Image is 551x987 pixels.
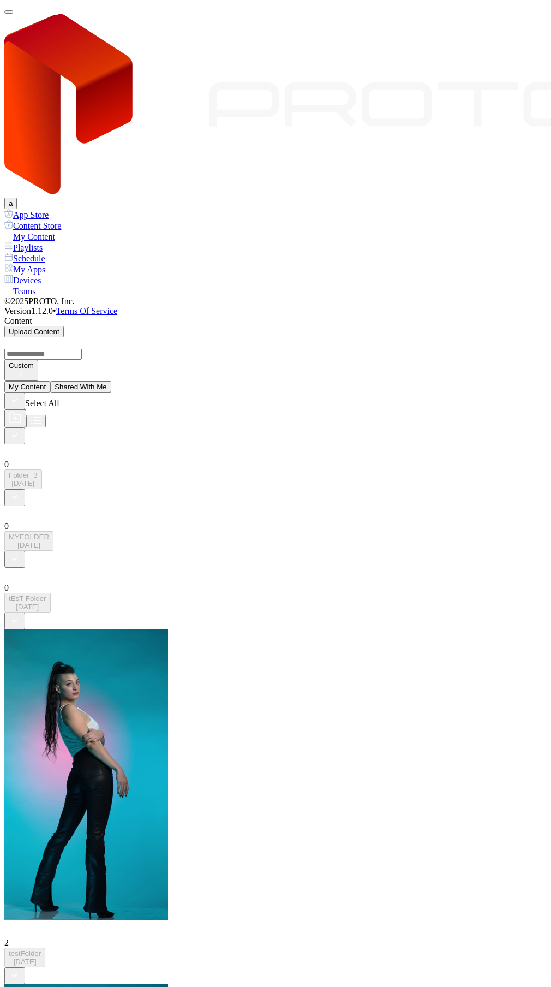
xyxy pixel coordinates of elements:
[9,958,41,966] div: [DATE]
[4,275,547,286] a: Devices
[9,361,34,370] div: Custom
[4,469,42,489] button: Folder_3[DATE]
[9,603,46,611] div: [DATE]
[4,306,56,316] span: Version 1.12.0 •
[4,316,547,326] div: Content
[4,209,547,220] a: App Store
[9,533,49,541] div: MYFOLDER
[4,381,50,393] button: My Content
[4,326,64,337] button: Upload Content
[9,541,49,549] div: [DATE]
[4,531,53,551] button: MYFOLDER[DATE]
[4,583,547,593] div: 0
[4,460,547,469] div: 0
[4,286,547,296] a: Teams
[56,306,118,316] a: Terms Of Service
[4,593,51,613] button: tEsT Folder[DATE]
[4,296,547,306] div: © 2025 PROTO, Inc.
[9,328,59,336] div: Upload Content
[4,360,38,381] button: Custom
[9,594,46,603] div: tEsT Folder
[9,479,38,487] div: [DATE]
[25,399,59,408] span: Select All
[9,471,38,479] div: Folder_3
[4,242,547,253] a: Playlists
[4,220,547,231] a: Content Store
[4,264,547,275] a: My Apps
[4,521,547,531] div: 0
[4,231,547,242] a: My Content
[4,948,45,967] button: testFolder[DATE]
[9,949,41,958] div: testFolder
[4,938,547,948] div: 2
[4,253,547,264] a: Schedule
[50,381,111,393] button: Shared With Me
[4,198,17,209] button: a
